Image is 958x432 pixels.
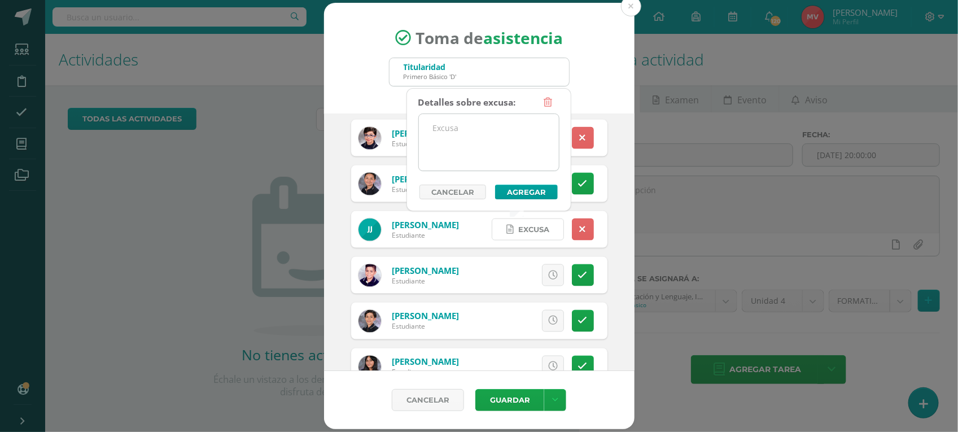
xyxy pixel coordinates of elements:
[415,27,563,49] span: Toma de
[392,219,459,230] a: [PERSON_NAME]
[358,356,381,378] img: 7419980934ecb2bc004a5e07e53fa964.png
[495,185,558,199] button: Agregar
[418,91,516,114] div: Detalles sobre excusa:
[392,173,550,185] a: [PERSON_NAME], [GEOGRAPHIC_DATA]
[392,356,459,368] a: [PERSON_NAME]
[358,127,381,150] img: 583f43e9b35a4f109f0f8a95ee7cbb63.png
[392,139,459,149] div: Estudiante
[358,264,381,287] img: e8736ace2f9b6fa57e1703d56b61885e.png
[492,219,564,241] a: Excusa
[358,310,381,333] img: f1303380594e96730989d928d2d610a5.png
[392,311,459,322] a: [PERSON_NAME]
[390,58,569,86] input: Busca un grado o sección aquí...
[392,185,527,194] div: Estudiante
[392,276,459,286] div: Estudiante
[404,72,457,81] div: Primero Básico 'D'
[392,265,459,276] a: [PERSON_NAME]
[392,368,459,377] div: Estudiante
[392,230,459,240] div: Estudiante
[483,27,563,49] strong: asistencia
[518,219,549,240] span: Excusa
[358,173,381,195] img: 73bdfdf0733405c5fa131d0b2954e567.png
[404,62,457,72] div: Titularidad
[419,185,486,199] a: Cancelar
[358,219,381,241] img: 0776a94fd6da271c1982f8427c06120b.png
[392,322,459,331] div: Estudiante
[475,389,544,411] button: Guardar
[392,128,459,139] a: [PERSON_NAME]
[392,389,464,411] a: Cancelar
